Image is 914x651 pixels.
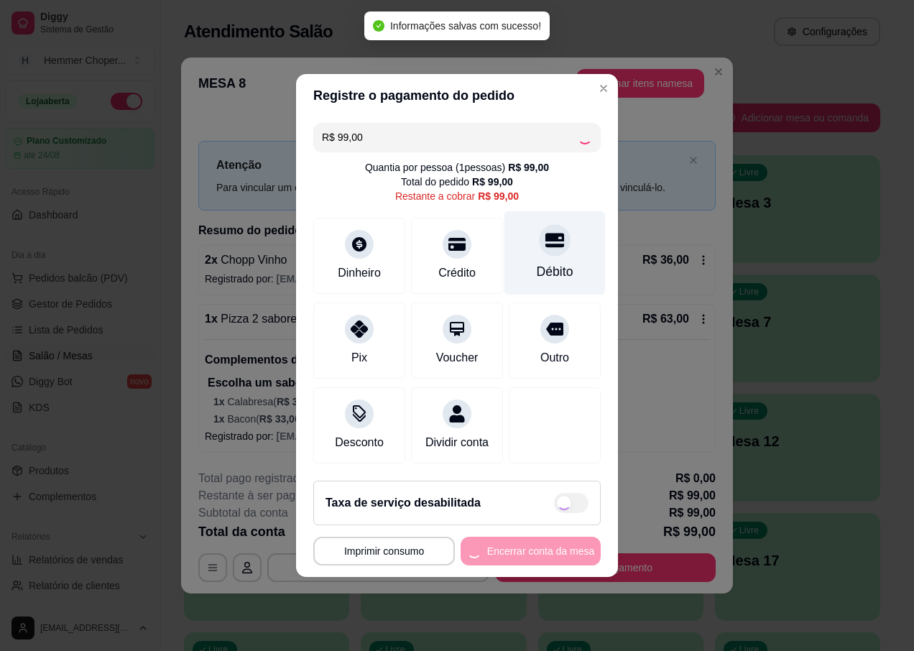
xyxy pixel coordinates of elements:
[390,20,541,32] span: Informações salvas com sucesso!
[338,264,381,282] div: Dinheiro
[472,175,513,189] div: R$ 99,00
[395,189,519,203] div: Restante a cobrar
[578,130,592,144] div: Loading
[438,264,476,282] div: Crédito
[537,262,573,281] div: Débito
[326,494,481,512] h2: Taxa de serviço desabilitada
[365,160,549,175] div: Quantia por pessoa ( 1 pessoas)
[478,189,519,203] div: R$ 99,00
[436,349,479,366] div: Voucher
[335,434,384,451] div: Desconto
[313,537,455,565] button: Imprimir consumo
[425,434,489,451] div: Dividir conta
[401,175,513,189] div: Total do pedido
[592,77,615,100] button: Close
[373,20,384,32] span: check-circle
[540,349,569,366] div: Outro
[351,349,367,366] div: Pix
[322,123,578,152] input: Ex.: hambúrguer de cordeiro
[296,74,618,117] header: Registre o pagamento do pedido
[508,160,549,175] div: R$ 99,00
